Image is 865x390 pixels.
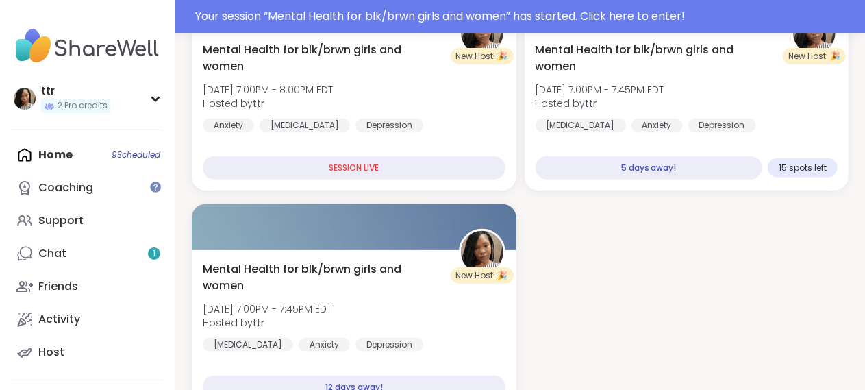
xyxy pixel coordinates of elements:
span: Mental Health for blk/brwn girls and women [203,261,444,294]
div: [MEDICAL_DATA] [536,119,626,132]
div: New Host! 🎉 [451,267,514,284]
div: Depression [688,119,756,132]
span: Mental Health for blk/brwn girls and women [536,42,777,75]
div: [MEDICAL_DATA] [260,119,350,132]
div: ttr [41,84,110,99]
div: Depression [355,338,423,352]
div: SESSION LIVE [203,156,505,180]
div: Your session “ Mental Health for blk/brwn girls and women ” has started. Click here to enter! [195,8,857,25]
a: Friends [11,270,164,303]
img: ttr [461,12,503,54]
div: Friends [38,279,78,294]
img: ttr [793,12,836,54]
span: 15 spots left [779,162,827,173]
span: Hosted by [536,97,664,110]
div: Coaching [38,180,93,195]
span: [DATE] 7:00PM - 7:45PM EDT [536,83,664,97]
b: ttr [253,97,264,110]
div: New Host! 🎉 [783,48,846,64]
span: 2 Pro credits [58,100,108,112]
span: Hosted by [203,316,331,330]
div: Depression [355,119,423,132]
div: Activity [38,312,80,327]
a: Host [11,336,164,369]
div: New Host! 🎉 [451,48,514,64]
iframe: Spotlight [150,182,161,193]
a: Chat1 [11,237,164,270]
span: 1 [153,248,155,260]
span: [DATE] 7:00PM - 7:45PM EDT [203,302,331,316]
div: [MEDICAL_DATA] [203,338,293,352]
span: Mental Health for blk/brwn girls and women [203,42,444,75]
div: Support [38,213,84,228]
div: Host [38,345,64,360]
img: ShareWell Nav Logo [11,22,164,70]
b: ttr [586,97,597,110]
div: Anxiety [631,119,683,132]
span: Hosted by [203,97,333,110]
img: ttr [14,88,36,110]
a: Coaching [11,171,164,204]
b: ttr [253,316,264,330]
a: Activity [11,303,164,336]
div: Anxiety [299,338,350,352]
div: 5 days away! [536,156,763,180]
a: Support [11,204,164,237]
span: [DATE] 7:00PM - 8:00PM EDT [203,83,333,97]
img: ttr [461,231,503,273]
div: Anxiety [203,119,254,132]
div: Chat [38,246,66,261]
